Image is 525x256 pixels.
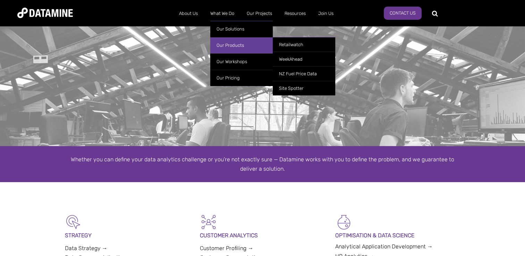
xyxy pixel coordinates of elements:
a: Customer Profiling → [200,245,253,251]
img: Customer Analytics [200,213,217,231]
a: NZ Fuel Price Data [273,66,335,81]
a: Contact Us [384,7,422,20]
div: OUR SOLUTIONS [61,76,464,89]
img: Optimisation & Data Science [335,213,353,231]
p: CUSTOMER ANALYTICS [200,231,325,240]
a: Our Products [210,37,273,53]
div: Whether you can define your data analytics challenge or you’re not exactly sure — Datamine works ... [65,155,460,173]
img: Datamine [17,8,73,18]
a: Data Strategy → [65,245,108,251]
a: Site Spotter [273,81,335,95]
a: About Us [173,5,204,23]
a: What We Do [204,5,240,23]
p: OPTIMISATION & DATA SCIENCE [335,231,460,240]
a: Our Projects [240,5,278,23]
a: Analytical Application Development → [335,243,433,250]
img: Strategy-1 [65,213,82,231]
a: Join Us [312,5,340,23]
a: Our Workshops [210,53,273,70]
a: Our Solutions [210,21,273,37]
a: Resources [278,5,312,23]
a: Our Pricing [210,70,273,86]
a: WeekAhead [273,52,335,66]
a: Retailwatch [273,37,335,52]
p: STRATEGY [65,231,190,240]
